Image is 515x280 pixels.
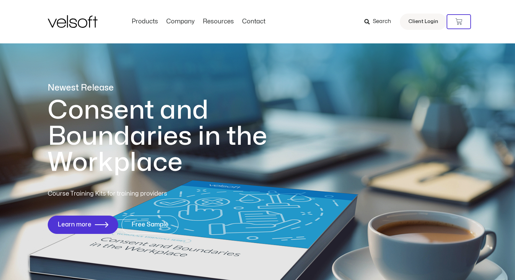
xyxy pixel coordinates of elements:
p: Course Training Kits for training providers [48,189,216,199]
span: Client Login [408,17,438,26]
nav: Menu [128,18,270,25]
a: CompanyMenu Toggle [162,18,199,25]
a: Search [364,16,396,27]
span: Learn more [58,221,91,228]
span: Search [373,17,391,26]
a: ResourcesMenu Toggle [199,18,238,25]
a: Free Sample [122,216,178,234]
h1: Consent and Boundaries in the Workplace [48,97,295,176]
p: Newest Release [48,82,295,94]
span: Free Sample [131,221,169,228]
a: Client Login [400,14,447,30]
img: Velsoft Training Materials [48,15,98,28]
a: ProductsMenu Toggle [128,18,162,25]
a: Learn more [48,216,118,234]
a: ContactMenu Toggle [238,18,270,25]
